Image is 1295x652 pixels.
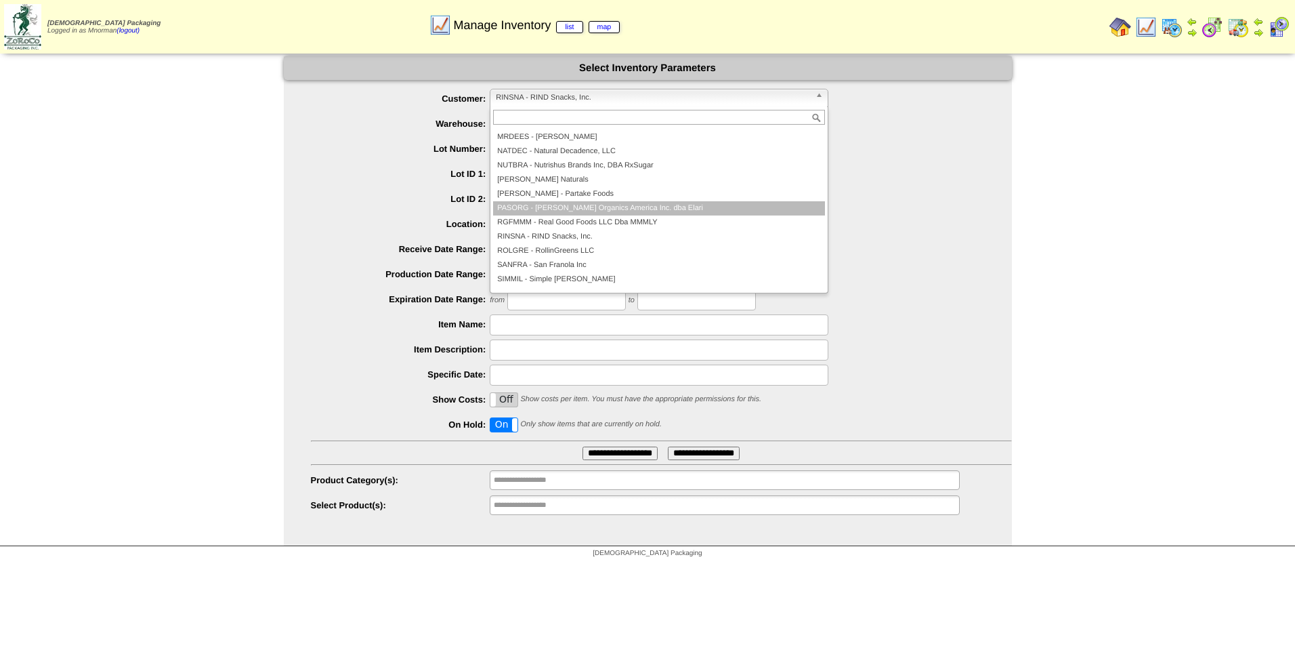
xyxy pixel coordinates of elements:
img: calendarblend.gif [1202,16,1223,38]
li: SANFRA - San Franola Inc [493,258,825,272]
span: Show costs per item. You must have the appropriate permissions for this. [520,395,761,403]
label: Select Product(s): [311,500,490,510]
label: Production Date Range: [311,269,490,279]
a: list [556,21,582,33]
label: Lot ID 1: [311,169,490,179]
img: line_graph.gif [429,14,451,36]
li: [PERSON_NAME] Naturals [493,173,825,187]
li: PASORG - [PERSON_NAME] Organics America Inc. dba Elari [493,201,825,216]
li: SIMMIL - Simple [PERSON_NAME] [493,272,825,287]
span: Only show items that are currently on hold. [520,420,661,428]
label: Customer: [311,94,490,104]
span: [DEMOGRAPHIC_DATA] Packaging [593,550,702,557]
label: Lot Number: [311,144,490,154]
div: OnOff [490,392,518,407]
img: zoroco-logo-small.webp [4,4,41,49]
li: ROLGRE - RollinGreens LLC [493,244,825,258]
a: map [589,21,620,33]
img: calendarinout.gif [1227,16,1249,38]
li: RGFMMM - Real Good Foods LLC Dba MMMLY [493,216,825,230]
label: Warehouse: [311,119,490,129]
div: OnOff [490,417,518,432]
li: NATDEC - Natural Decadence, LLC [493,144,825,159]
img: arrowright.gif [1253,27,1264,38]
span: to [629,296,635,304]
span: from [490,296,505,304]
li: MRDEES - [PERSON_NAME] [493,130,825,144]
label: Off [490,393,517,407]
span: Logged in as Mnorman [47,20,161,35]
label: Item Description: [311,344,490,354]
label: Location: [311,219,490,229]
li: [PERSON_NAME] - Partake Foods [493,187,825,201]
label: Specific Date: [311,369,490,380]
label: Expiration Date Range: [311,294,490,304]
img: line_graph.gif [1135,16,1157,38]
img: home.gif [1109,16,1131,38]
li: RINSNA - RIND Snacks, Inc. [493,230,825,244]
a: (logout) [116,27,140,35]
img: arrowright.gif [1187,27,1197,38]
label: Receive Date Range: [311,244,490,254]
div: Select Inventory Parameters [284,56,1012,80]
img: arrowleft.gif [1253,16,1264,27]
label: Item Name: [311,319,490,329]
img: calendarprod.gif [1161,16,1183,38]
label: Lot ID 2: [311,194,490,204]
img: calendarcustomer.gif [1268,16,1290,38]
label: On Hold: [311,420,490,430]
li: STEONE - Step One Foods, LLC [493,287,825,301]
span: [DEMOGRAPHIC_DATA] Packaging [47,20,161,27]
span: RINSNA - RIND Snacks, Inc. [496,89,810,106]
label: Show Costs: [311,394,490,405]
label: Product Category(s): [311,475,490,485]
label: On [490,418,517,432]
li: NUTBRA - Nutrishus Brands Inc, DBA RxSugar [493,159,825,173]
span: Manage Inventory [453,18,620,33]
img: arrowleft.gif [1187,16,1197,27]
